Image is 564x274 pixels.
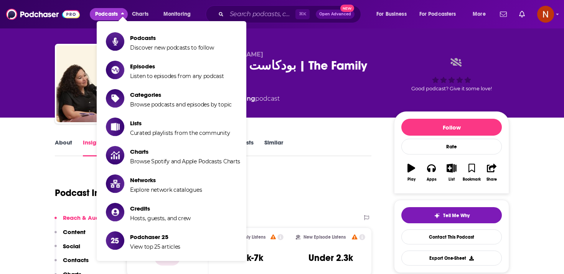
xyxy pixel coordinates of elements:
[443,213,470,219] span: Tell Me Why
[130,120,230,127] span: Lists
[449,177,455,182] div: List
[130,186,202,193] span: Explore network catalogues
[130,233,180,241] span: Podchaser 25
[130,101,232,108] span: Browse podcasts and episodes by topic
[63,214,115,221] p: Reach & Audience
[486,177,497,182] div: Share
[63,242,80,250] p: Social
[158,8,201,20] button: open menu
[537,6,554,23] img: User Profile
[54,256,89,271] button: Contacts
[54,214,115,228] button: Reach & Audience
[419,9,456,20] span: For Podcasters
[401,251,502,266] button: Export One-Sheet
[130,176,202,184] span: Networks
[482,159,502,186] button: Share
[401,119,502,136] button: Follow
[303,234,346,240] h2: New Episode Listens
[163,9,191,20] span: Monitoring
[130,215,191,222] span: Hosts, guests, and crew
[401,207,502,223] button: tell me why sparkleTell Me Why
[401,229,502,244] a: Contact This Podcast
[463,177,481,182] div: Bookmark
[427,177,437,182] div: Apps
[130,91,232,98] span: Categories
[407,177,416,182] div: Play
[340,5,354,12] span: New
[56,45,133,122] img: بودكاست الموضوع عائلي جدا | The Family Hub Podcast
[316,10,355,19] button: Open AdvancedNew
[90,8,128,20] button: close menu
[6,7,80,22] img: Podchaser - Follow, Share and Rate Podcasts
[264,139,283,156] a: Similar
[54,242,80,257] button: Social
[411,86,492,91] span: Good podcast? Give it some love!
[227,8,295,20] input: Search podcasts, credits, & more...
[130,158,240,165] span: Browse Spotify and Apple Podcasts Charts
[308,252,353,264] h3: Under 2.3k
[130,148,240,155] span: Charts
[55,187,124,199] h1: Podcast Insights
[63,256,89,264] p: Contacts
[130,34,214,42] span: Podcasts
[537,6,554,23] span: Logged in as AdelNBM
[401,139,502,154] div: Rate
[130,130,230,136] span: Curated playlists from the community
[95,9,118,20] span: Podcasts
[516,8,528,21] a: Show notifications dropdown
[371,8,416,20] button: open menu
[130,243,180,250] span: View top 25 articles
[63,228,86,236] p: Content
[295,9,310,19] span: ⌘ K
[130,205,191,212] span: Credits
[497,8,510,21] a: Show notifications dropdown
[213,5,368,23] div: Search podcasts, credits, & more...
[467,8,495,20] button: open menu
[376,9,407,20] span: For Business
[421,159,441,186] button: Apps
[462,159,482,186] button: Bookmark
[401,159,421,186] button: Play
[414,8,467,20] button: open menu
[473,9,486,20] span: More
[127,8,153,20] a: Charts
[83,139,121,156] a: InsightsPodchaser Pro
[319,12,351,16] span: Open Advanced
[442,159,462,186] button: List
[130,44,214,51] span: Discover new podcasts to follow
[130,73,224,80] span: Listen to episodes from any podcast
[54,228,86,242] button: Content
[537,6,554,23] button: Show profile menu
[55,139,72,156] a: About
[394,51,509,98] div: Good podcast? Give it some love!
[434,213,440,219] img: tell me why sparkle
[132,9,148,20] span: Charts
[130,63,224,70] span: Episodes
